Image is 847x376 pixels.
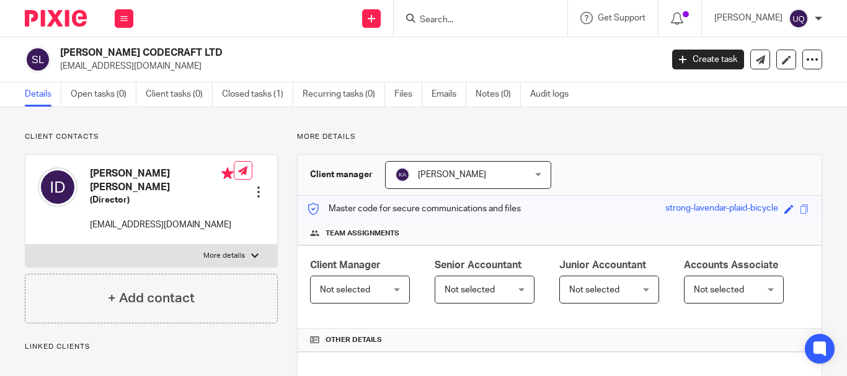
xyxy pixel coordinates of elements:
[435,260,521,270] span: Senior Accountant
[25,132,278,142] p: Client contacts
[90,194,234,206] h5: (Director)
[672,50,744,69] a: Create task
[476,82,521,107] a: Notes (0)
[326,229,399,238] span: Team assignments
[203,251,245,261] p: More details
[320,286,370,294] span: Not selected
[714,12,783,24] p: [PERSON_NAME]
[307,203,521,215] p: Master code for secure communications and files
[310,260,381,270] span: Client Manager
[445,286,495,294] span: Not selected
[71,82,136,107] a: Open tasks (0)
[310,168,373,181] h3: Client manager
[25,342,278,352] p: Linked clients
[665,202,778,216] div: strong-lavendar-plaid-bicycle
[432,82,466,107] a: Emails
[569,286,619,294] span: Not selected
[694,286,744,294] span: Not selected
[90,167,234,194] h4: [PERSON_NAME] [PERSON_NAME]
[222,82,293,107] a: Closed tasks (1)
[25,82,61,107] a: Details
[326,335,382,345] span: Other details
[559,260,646,270] span: Junior Accountant
[60,46,535,59] h2: [PERSON_NAME] CODECRAFT LTD
[38,167,78,207] img: svg%3E
[684,260,778,270] span: Accounts Associate
[530,82,578,107] a: Audit logs
[108,289,195,308] h4: + Add contact
[303,82,385,107] a: Recurring tasks (0)
[90,219,234,231] p: [EMAIL_ADDRESS][DOMAIN_NAME]
[395,167,410,182] img: svg%3E
[221,167,234,180] i: Primary
[25,46,51,72] img: svg%3E
[419,15,530,26] input: Search
[297,132,822,142] p: More details
[789,9,809,28] img: svg%3E
[598,14,645,22] span: Get Support
[418,170,486,179] span: [PERSON_NAME]
[25,10,87,27] img: Pixie
[394,82,422,107] a: Files
[60,60,654,72] p: [EMAIL_ADDRESS][DOMAIN_NAME]
[146,82,213,107] a: Client tasks (0)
